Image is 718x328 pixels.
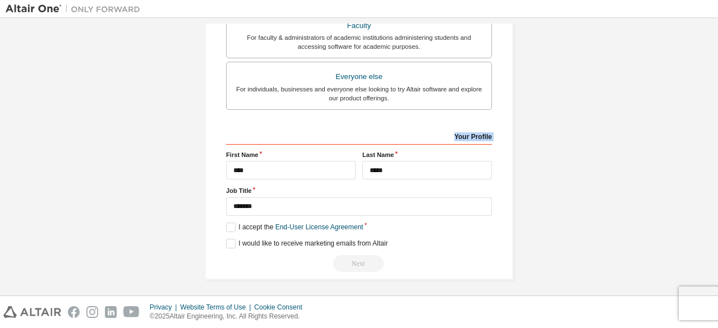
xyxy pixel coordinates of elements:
[150,312,309,321] p: © 2025 Altair Engineering, Inc. All Rights Reserved.
[226,223,363,232] label: I accept the
[233,69,485,85] div: Everyone else
[180,303,254,312] div: Website Terms of Use
[123,306,140,318] img: youtube.svg
[150,303,180,312] div: Privacy
[275,223,363,231] a: End-User License Agreement
[233,85,485,103] div: For individuals, businesses and everyone else looking to try Altair software and explore our prod...
[233,33,485,51] div: For faculty & administrators of academic institutions administering students and accessing softwa...
[68,306,80,318] img: facebook.svg
[226,127,492,145] div: Your Profile
[226,186,492,195] label: Job Title
[362,150,492,159] label: Last Name
[233,18,485,34] div: Faculty
[105,306,117,318] img: linkedin.svg
[3,306,61,318] img: altair_logo.svg
[86,306,98,318] img: instagram.svg
[6,3,146,15] img: Altair One
[226,239,388,248] label: I would like to receive marketing emails from Altair
[226,150,356,159] label: First Name
[226,255,492,272] div: Email already exists
[254,303,309,312] div: Cookie Consent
